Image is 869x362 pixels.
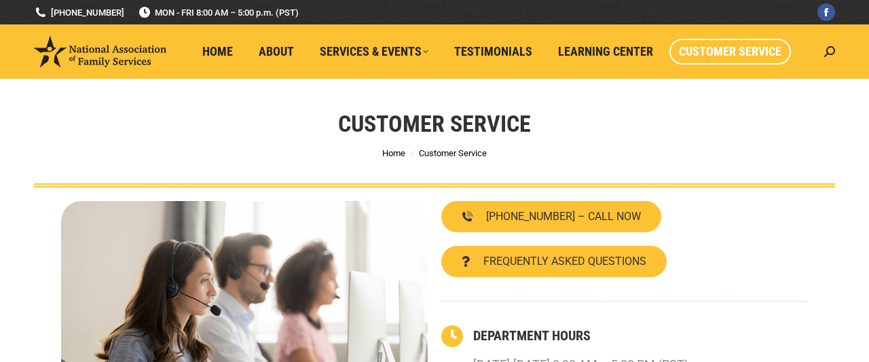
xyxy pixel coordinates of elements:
[34,36,166,67] img: National Association of Family Services
[259,44,294,59] span: About
[445,39,542,65] a: Testimonials
[473,327,591,344] a: DEPARTMENT HOURS
[669,39,791,65] a: Customer Service
[320,44,428,59] span: Services & Events
[441,201,661,232] a: [PHONE_NUMBER] – CALL NOW
[483,256,646,267] span: FREQUENTLY ASKED QUESTIONS
[558,44,653,59] span: Learning Center
[249,39,303,65] a: About
[549,39,663,65] a: Learning Center
[34,6,124,19] a: [PHONE_NUMBER]
[486,211,641,222] span: [PHONE_NUMBER] – CALL NOW
[817,3,835,21] a: Facebook page opens in new window
[441,246,667,277] a: FREQUENTLY ASKED QUESTIONS
[382,148,405,158] a: Home
[202,44,233,59] span: Home
[454,44,532,59] span: Testimonials
[138,6,299,19] span: MON - FRI 8:00 AM – 5:00 p.m. (PST)
[419,148,487,158] span: Customer Service
[679,44,781,59] span: Customer Service
[338,109,531,139] h1: Customer Service
[193,39,242,65] a: Home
